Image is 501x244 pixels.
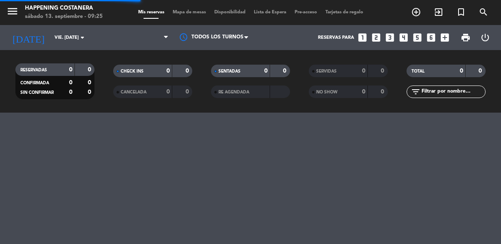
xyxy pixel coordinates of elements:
span: Tarjetas de regalo [321,10,367,15]
strong: 0 [69,67,72,73]
span: CHECK INS [121,69,144,73]
i: power_settings_new [480,33,490,43]
i: add_circle_outline [411,7,421,17]
i: looks_3 [384,32,395,43]
i: looks_6 [426,32,437,43]
strong: 0 [186,89,191,95]
span: TOTAL [412,69,424,73]
i: looks_4 [398,32,409,43]
span: SIN CONFIRMAR [20,91,54,95]
i: exit_to_app [434,7,444,17]
span: Lista de Espera [250,10,290,15]
span: Mis reservas [134,10,169,15]
strong: 0 [362,89,365,95]
span: SERVIDAS [316,69,337,73]
div: sábado 13. septiembre - 09:25 [25,13,103,21]
span: NO SHOW [316,90,337,94]
span: Reservas para [318,35,354,40]
strong: 0 [460,68,463,74]
i: arrow_drop_down [77,33,87,43]
i: looks_5 [412,32,423,43]
i: looks_two [371,32,382,43]
span: Disponibilidad [210,10,250,15]
span: print [461,33,471,43]
strong: 0 [88,67,93,73]
span: Pre-acceso [290,10,321,15]
i: turned_in_not [456,7,466,17]
strong: 0 [88,89,93,95]
i: filter_list [411,87,421,97]
strong: 0 [166,89,170,95]
span: Mapa de mesas [169,10,210,15]
span: RESERVADAS [20,68,47,72]
strong: 0 [283,68,288,74]
i: looks_one [357,32,368,43]
span: SENTADAS [218,69,241,73]
span: CONFIRMADA [20,81,49,85]
i: search [479,7,489,17]
i: [DATE] [6,28,50,47]
button: menu [6,5,19,20]
div: Happening Costanera [25,4,103,13]
strong: 0 [88,80,93,86]
strong: 0 [186,68,191,74]
strong: 0 [362,68,365,74]
span: CANCELADA [121,90,146,94]
i: menu [6,5,19,18]
strong: 0 [479,68,484,74]
strong: 0 [69,80,72,86]
strong: 0 [381,68,386,74]
i: add_box [439,32,450,43]
input: Filtrar por nombre... [421,87,485,96]
span: RE AGENDADA [218,90,249,94]
strong: 0 [264,68,268,74]
div: LOG OUT [475,25,495,50]
strong: 0 [69,89,72,95]
strong: 0 [381,89,386,95]
strong: 0 [166,68,170,74]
